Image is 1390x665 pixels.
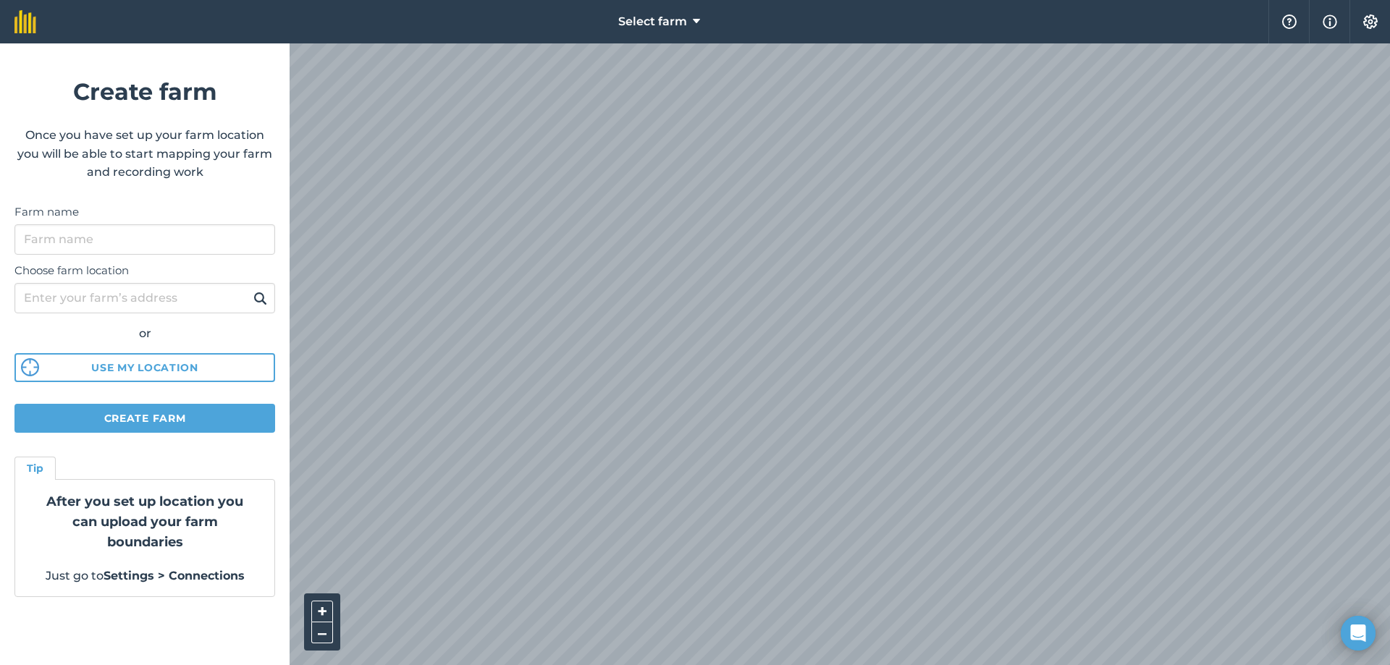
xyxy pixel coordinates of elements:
[14,126,275,182] p: Once you have set up your farm location you will be able to start mapping your farm and recording...
[14,73,275,110] h1: Create farm
[1362,14,1379,29] img: A cog icon
[1341,616,1376,651] div: Open Intercom Messenger
[14,262,275,279] label: Choose farm location
[618,13,687,30] span: Select farm
[104,569,245,583] strong: Settings > Connections
[14,283,275,313] input: Enter your farm’s address
[14,203,275,221] label: Farm name
[46,494,243,550] strong: After you set up location you can upload your farm boundaries
[33,567,257,585] p: Just go to
[14,10,36,33] img: fieldmargin Logo
[21,358,39,376] img: svg%3e
[14,324,275,343] div: or
[253,289,267,307] img: svg+xml;base64,PHN2ZyB4bWxucz0iaHR0cDovL3d3dy53My5vcmcvMjAwMC9zdmciIHdpZHRoPSIxOSIgaGVpZ2h0PSIyNC...
[1323,13,1337,30] img: svg+xml;base64,PHN2ZyB4bWxucz0iaHR0cDovL3d3dy53My5vcmcvMjAwMC9zdmciIHdpZHRoPSIxNyIgaGVpZ2h0PSIxNy...
[1281,14,1298,29] img: A question mark icon
[14,353,275,382] button: Use my location
[311,601,333,622] button: +
[27,460,43,476] h4: Tip
[14,404,275,433] button: Create farm
[311,622,333,643] button: –
[14,224,275,255] input: Farm name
